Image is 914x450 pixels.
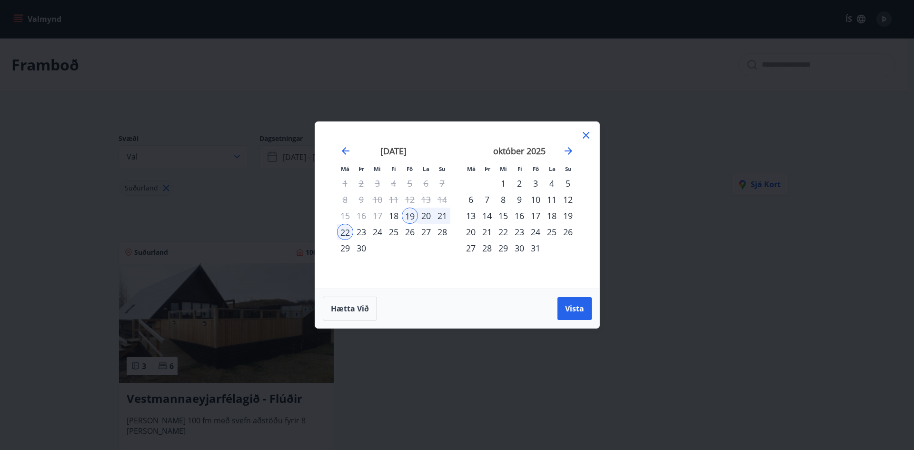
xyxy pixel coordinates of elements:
td: Choose fimmtudagur, 9. október 2025 as your check-in date. It’s available. [511,191,527,208]
td: Not available. laugardagur, 13. september 2025 [418,191,434,208]
td: Choose sunnudagur, 12. október 2025 as your check-in date. It’s available. [560,191,576,208]
div: 16 [511,208,527,224]
td: Selected. sunnudagur, 21. september 2025 [434,208,450,224]
small: Má [467,165,476,172]
small: Þr [485,165,490,172]
td: Not available. þriðjudagur, 9. september 2025 [353,191,369,208]
div: 18 [386,208,402,224]
div: 26 [560,224,576,240]
div: 2 [511,175,527,191]
td: Choose laugardagur, 27. september 2025 as your check-in date. It’s available. [418,224,434,240]
div: 28 [434,224,450,240]
strong: [DATE] [380,145,407,157]
div: 30 [511,240,527,256]
td: Choose miðvikudagur, 24. september 2025 as your check-in date. It’s available. [369,224,386,240]
div: 8 [495,191,511,208]
div: Move forward to switch to the next month. [563,145,574,157]
td: Choose föstudagur, 10. október 2025 as your check-in date. It’s available. [527,191,544,208]
div: 1 [495,175,511,191]
div: 7 [479,191,495,208]
div: 26 [402,224,418,240]
div: Move backward to switch to the previous month. [340,145,351,157]
td: Selected. laugardagur, 20. september 2025 [418,208,434,224]
small: Fi [391,165,396,172]
small: La [549,165,556,172]
div: 17 [527,208,544,224]
small: Þr [358,165,364,172]
td: Choose föstudagur, 17. október 2025 as your check-in date. It’s available. [527,208,544,224]
div: 21 [434,208,450,224]
td: Choose þriðjudagur, 14. október 2025 as your check-in date. It’s available. [479,208,495,224]
div: 28 [479,240,495,256]
td: Choose mánudagur, 20. október 2025 as your check-in date. It’s available. [463,224,479,240]
td: Choose laugardagur, 18. október 2025 as your check-in date. It’s available. [544,208,560,224]
td: Not available. sunnudagur, 7. september 2025 [434,175,450,191]
td: Choose föstudagur, 31. október 2025 as your check-in date. It’s available. [527,240,544,256]
div: 14 [479,208,495,224]
td: Choose fimmtudagur, 30. október 2025 as your check-in date. It’s available. [511,240,527,256]
td: Not available. fimmtudagur, 4. september 2025 [386,175,402,191]
div: 30 [353,240,369,256]
div: 5 [560,175,576,191]
div: 29 [495,240,511,256]
small: Fi [517,165,522,172]
div: 21 [479,224,495,240]
td: Choose þriðjudagur, 30. september 2025 as your check-in date. It’s available. [353,240,369,256]
div: 9 [511,191,527,208]
div: 25 [386,224,402,240]
td: Not available. miðvikudagur, 10. september 2025 [369,191,386,208]
td: Choose mánudagur, 29. september 2025 as your check-in date. It’s available. [337,240,353,256]
td: Choose föstudagur, 26. september 2025 as your check-in date. It’s available. [402,224,418,240]
td: Not available. þriðjudagur, 2. september 2025 [353,175,369,191]
td: Choose föstudagur, 24. október 2025 as your check-in date. It’s available. [527,224,544,240]
td: Choose þriðjudagur, 23. september 2025 as your check-in date. It’s available. [353,224,369,240]
div: 23 [511,224,527,240]
td: Choose fimmtudagur, 18. september 2025 as your check-in date. It’s available. [386,208,402,224]
td: Choose þriðjudagur, 21. október 2025 as your check-in date. It’s available. [479,224,495,240]
td: Selected as start date. föstudagur, 19. september 2025 [402,208,418,224]
td: Not available. mánudagur, 15. september 2025 [337,208,353,224]
div: 27 [418,224,434,240]
span: Hætta við [331,303,369,314]
td: Choose sunnudagur, 19. október 2025 as your check-in date. It’s available. [560,208,576,224]
div: Calendar [327,133,588,277]
div: 31 [527,240,544,256]
button: Vista [557,297,592,320]
div: 22 [495,224,511,240]
div: 27 [463,240,479,256]
small: Fö [407,165,413,172]
td: Not available. mánudagur, 8. september 2025 [337,191,353,208]
div: 19 [402,208,418,224]
td: Not available. sunnudagur, 14. september 2025 [434,191,450,208]
div: 19 [560,208,576,224]
td: Choose fimmtudagur, 16. október 2025 as your check-in date. It’s available. [511,208,527,224]
small: Su [439,165,446,172]
td: Choose mánudagur, 13. október 2025 as your check-in date. It’s available. [463,208,479,224]
small: Mi [374,165,381,172]
td: Choose laugardagur, 11. október 2025 as your check-in date. It’s available. [544,191,560,208]
td: Choose miðvikudagur, 8. október 2025 as your check-in date. It’s available. [495,191,511,208]
td: Choose fimmtudagur, 23. október 2025 as your check-in date. It’s available. [511,224,527,240]
div: 18 [544,208,560,224]
td: Choose sunnudagur, 28. september 2025 as your check-in date. It’s available. [434,224,450,240]
td: Choose laugardagur, 4. október 2025 as your check-in date. It’s available. [544,175,560,191]
td: Choose þriðjudagur, 28. október 2025 as your check-in date. It’s available. [479,240,495,256]
div: 12 [560,191,576,208]
td: Choose miðvikudagur, 1. október 2025 as your check-in date. It’s available. [495,175,511,191]
div: 24 [369,224,386,240]
small: Má [341,165,349,172]
div: 15 [495,208,511,224]
td: Choose fimmtudagur, 25. september 2025 as your check-in date. It’s available. [386,224,402,240]
td: Choose miðvikudagur, 29. október 2025 as your check-in date. It’s available. [495,240,511,256]
td: Not available. mánudagur, 1. september 2025 [337,175,353,191]
td: Not available. þriðjudagur, 16. september 2025 [353,208,369,224]
div: 24 [527,224,544,240]
td: Not available. miðvikudagur, 3. september 2025 [369,175,386,191]
td: Not available. miðvikudagur, 17. september 2025 [369,208,386,224]
td: Choose laugardagur, 25. október 2025 as your check-in date. It’s available. [544,224,560,240]
strong: október 2025 [493,145,546,157]
div: 4 [544,175,560,191]
span: Vista [565,303,584,314]
td: Not available. föstudagur, 5. september 2025 [402,175,418,191]
div: 20 [418,208,434,224]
